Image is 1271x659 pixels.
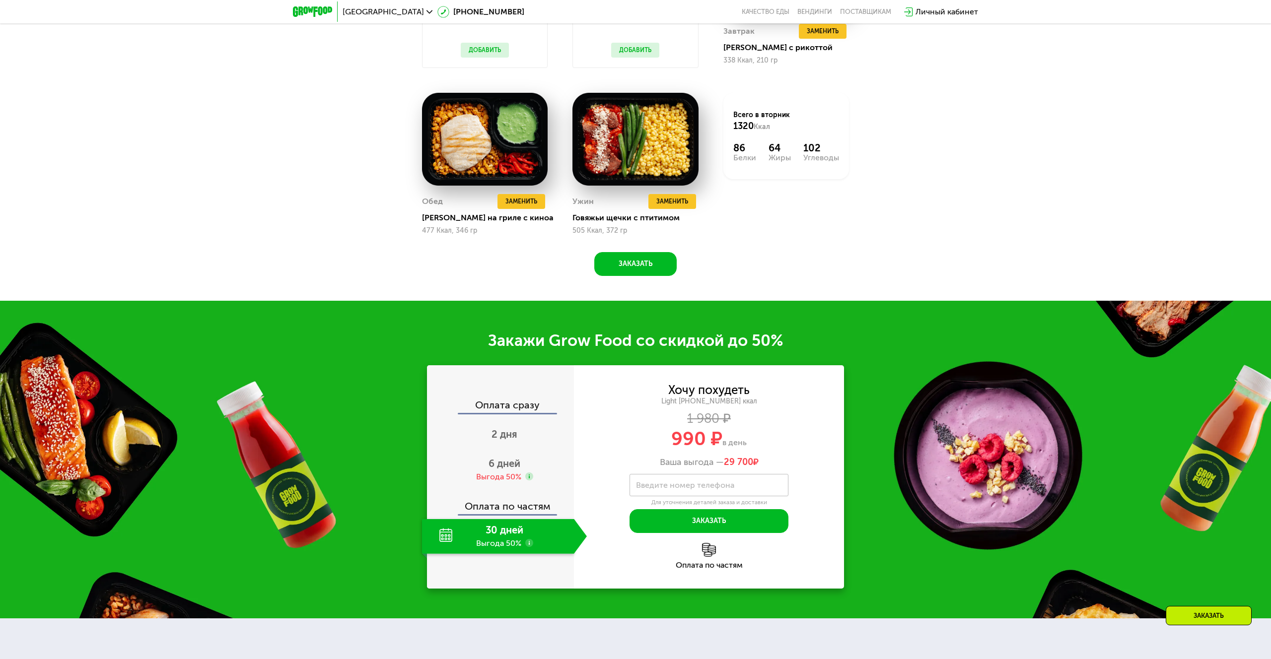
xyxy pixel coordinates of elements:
div: 64 [769,142,791,154]
div: Выгода 50% [476,471,521,482]
button: Добавить [611,43,659,58]
div: Light [PHONE_NUMBER] ккал [574,397,844,406]
img: l6xcnZfty9opOoJh.png [702,543,716,557]
div: Для уточнения деталей заказа и доставки [630,499,788,507]
span: в день [722,438,747,447]
div: Белки [733,154,756,162]
div: поставщикам [840,8,891,16]
div: [PERSON_NAME] на гриле с киноа [422,213,556,223]
div: 86 [733,142,756,154]
div: 338 Ккал, 210 гр [723,57,849,65]
div: 505 Ккал, 372 гр [572,227,698,235]
div: 102 [803,142,839,154]
div: Всего в вторник [733,110,839,132]
a: Качество еды [742,8,789,16]
span: 2 дня [492,428,517,440]
a: [PHONE_NUMBER] [437,6,524,18]
div: 477 Ккал, 346 гр [422,227,548,235]
a: Вендинги [797,8,832,16]
div: Говяжьи щечки с птитимом [572,213,706,223]
button: Заказать [594,252,677,276]
div: Обед [422,194,443,209]
span: ₽ [724,457,759,468]
div: Ужин [572,194,594,209]
span: Заменить [807,26,839,36]
div: Хочу похудеть [668,385,750,395]
div: Оплата по частям [428,491,574,514]
button: Добавить [461,43,509,58]
span: 6 дней [489,458,520,469]
div: Завтрак [723,24,755,39]
div: Углеводы [803,154,839,162]
div: Оплата по частям [574,561,844,569]
div: Личный кабинет [916,6,978,18]
div: Ваша выгода — [574,457,844,468]
span: 990 ₽ [671,427,722,450]
span: [GEOGRAPHIC_DATA] [343,8,424,16]
div: Оплата сразу [428,400,574,413]
button: Заказать [630,509,788,533]
div: Жиры [769,154,791,162]
span: 29 700 [724,457,753,467]
span: Заменить [505,197,537,206]
div: 1 980 ₽ [574,413,844,424]
button: Заменить [648,194,696,209]
label: Введите номер телефона [636,482,734,488]
span: 1320 [733,121,754,132]
span: Заменить [656,197,688,206]
span: Ккал [754,123,770,131]
button: Заменить [799,24,847,39]
div: [PERSON_NAME] с рикоттой [723,43,857,53]
div: Заказать [1166,606,1252,625]
button: Заменить [497,194,545,209]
